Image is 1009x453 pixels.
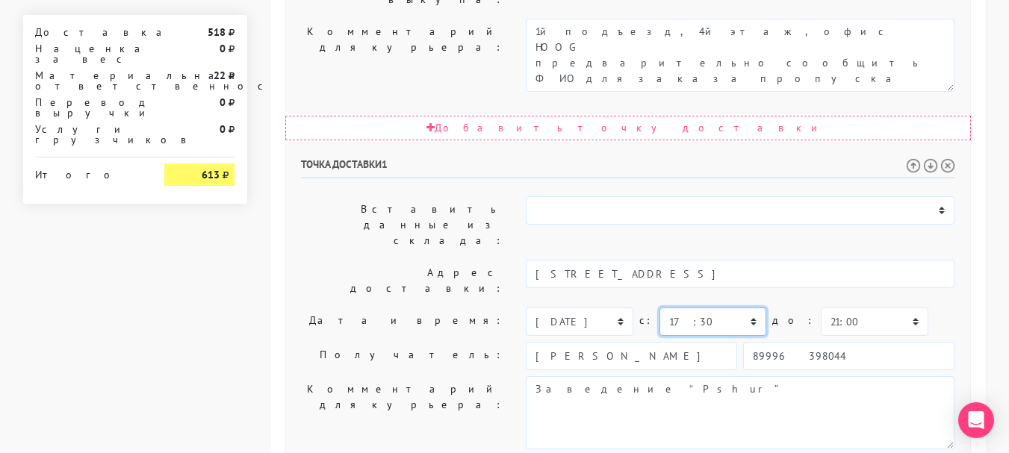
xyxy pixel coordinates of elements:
h6: Точка доставки [301,158,955,178]
label: Комментарий для курьера: [290,376,515,449]
div: Доставка [24,27,154,37]
div: Добавить точку доставки [285,116,971,140]
label: Адрес доставки: [290,260,515,302]
strong: 0 [220,122,226,136]
label: Вставить данные из склада: [290,196,515,254]
label: c: [639,307,653,334]
div: Услуги грузчиков [24,124,154,145]
input: Телефон [743,342,954,370]
div: Перевод выручки [24,97,154,118]
strong: 0 [220,96,226,109]
input: Имя [526,342,737,370]
textarea: 3й подъезд, 4й этаж, офис HOOG предварительно сообщить ФИО для заказа пропуска [526,19,954,92]
label: Получатель: [290,342,515,370]
div: Наценка за вес [24,43,154,64]
label: Комментарий для курьера: [290,19,515,92]
strong: 0 [220,42,226,55]
strong: 22 [214,69,226,82]
div: Итого [35,163,143,180]
strong: 518 [208,25,226,39]
div: Материальная ответственность [24,70,154,91]
strong: 613 [202,168,220,181]
div: Open Intercom Messenger [958,402,994,438]
span: 1 [382,157,388,171]
label: Дата и время: [290,307,515,336]
label: до: [772,307,815,334]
